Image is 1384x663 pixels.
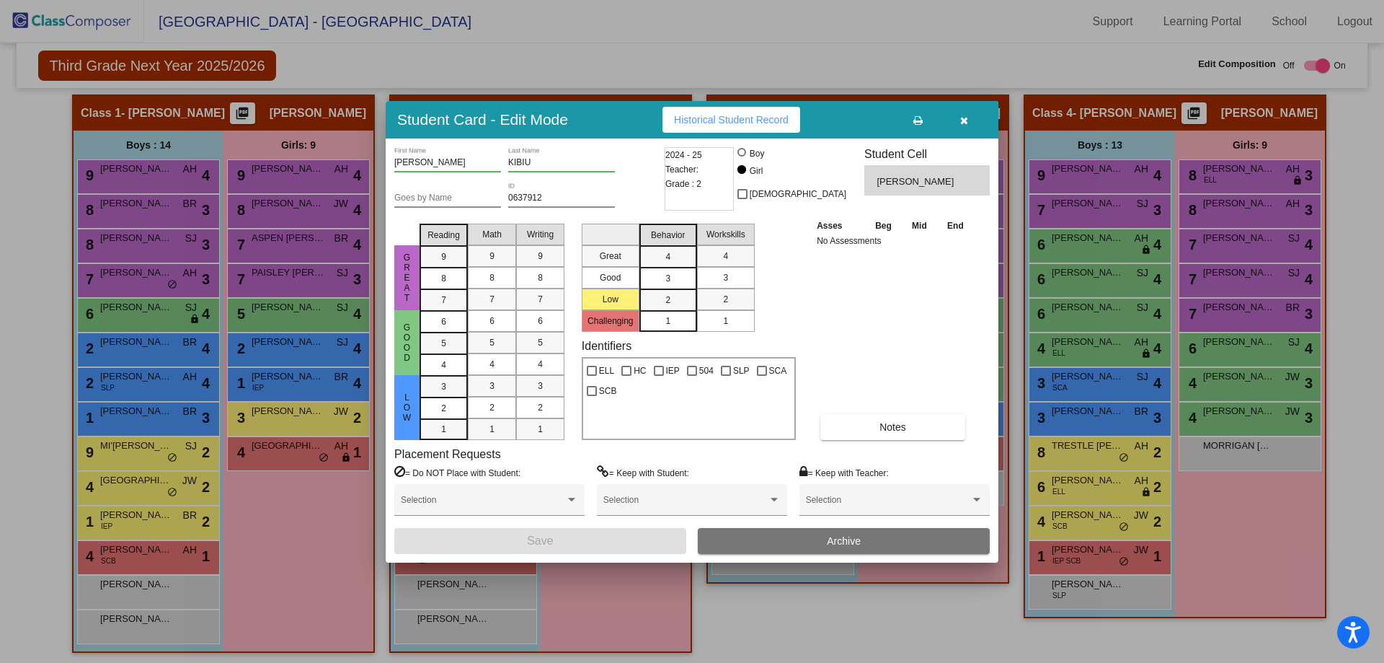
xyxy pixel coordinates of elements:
[489,423,494,436] span: 1
[489,271,494,284] span: 8
[538,336,543,349] span: 5
[527,535,553,547] span: Save
[597,465,689,480] label: = Keep with Student:
[723,315,728,328] span: 1
[879,421,906,433] span: Notes
[482,228,502,241] span: Math
[538,250,543,263] span: 9
[538,358,543,371] span: 4
[441,294,446,307] span: 7
[441,423,446,436] span: 1
[813,218,865,234] th: Asses
[401,392,414,423] span: Low
[538,379,543,392] span: 3
[723,250,728,263] span: 4
[427,229,460,242] span: Reading
[441,272,446,285] span: 8
[813,234,974,248] td: No Assessments
[508,193,615,203] input: Enter ID
[666,362,680,379] span: IEP
[769,362,787,379] span: SCA
[538,423,543,436] span: 1
[674,114,789,126] span: Historical Student Record
[651,229,685,242] span: Behavior
[394,465,520,480] label: = Do NOT Place with Student:
[665,272,670,285] span: 3
[749,164,763,177] div: Girl
[749,147,765,160] div: Boy
[527,228,554,241] span: Writing
[538,401,543,414] span: 2
[665,250,670,263] span: 4
[733,362,750,379] span: SLP
[750,185,846,203] span: [DEMOGRAPHIC_DATA]
[665,148,702,162] span: 2024 - 25
[582,339,631,353] label: Identifiers
[489,401,494,414] span: 2
[489,358,494,371] span: 4
[599,362,614,379] span: ELL
[599,382,617,400] span: SCB
[441,315,446,328] span: 6
[698,528,990,554] button: Archive
[820,414,965,440] button: Notes
[634,362,646,379] span: HC
[489,379,494,392] span: 3
[489,315,494,328] span: 6
[665,294,670,307] span: 2
[723,293,728,306] span: 2
[441,359,446,372] span: 4
[937,218,975,234] th: End
[827,535,861,547] span: Archive
[665,162,698,177] span: Teacher:
[799,465,889,480] label: = Keep with Teacher:
[401,322,414,363] span: Good
[394,447,501,461] label: Placement Requests
[489,293,494,306] span: 7
[441,250,446,263] span: 9
[665,177,701,191] span: Grade : 2
[441,402,446,415] span: 2
[538,315,543,328] span: 6
[394,193,501,203] input: goes by name
[699,362,714,379] span: 504
[489,250,494,263] span: 9
[662,107,800,133] button: Historical Student Record
[706,228,745,241] span: Workskills
[538,293,543,306] span: 7
[401,253,414,303] span: Great
[538,271,543,284] span: 8
[441,380,446,393] span: 3
[902,218,936,234] th: Mid
[665,315,670,328] span: 1
[877,175,957,189] span: [PERSON_NAME]
[723,271,728,284] span: 3
[441,337,446,350] span: 5
[864,147,990,161] h3: Student Cell
[489,336,494,349] span: 5
[394,528,686,554] button: Save
[865,218,902,234] th: Beg
[397,110,568,128] h3: Student Card - Edit Mode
